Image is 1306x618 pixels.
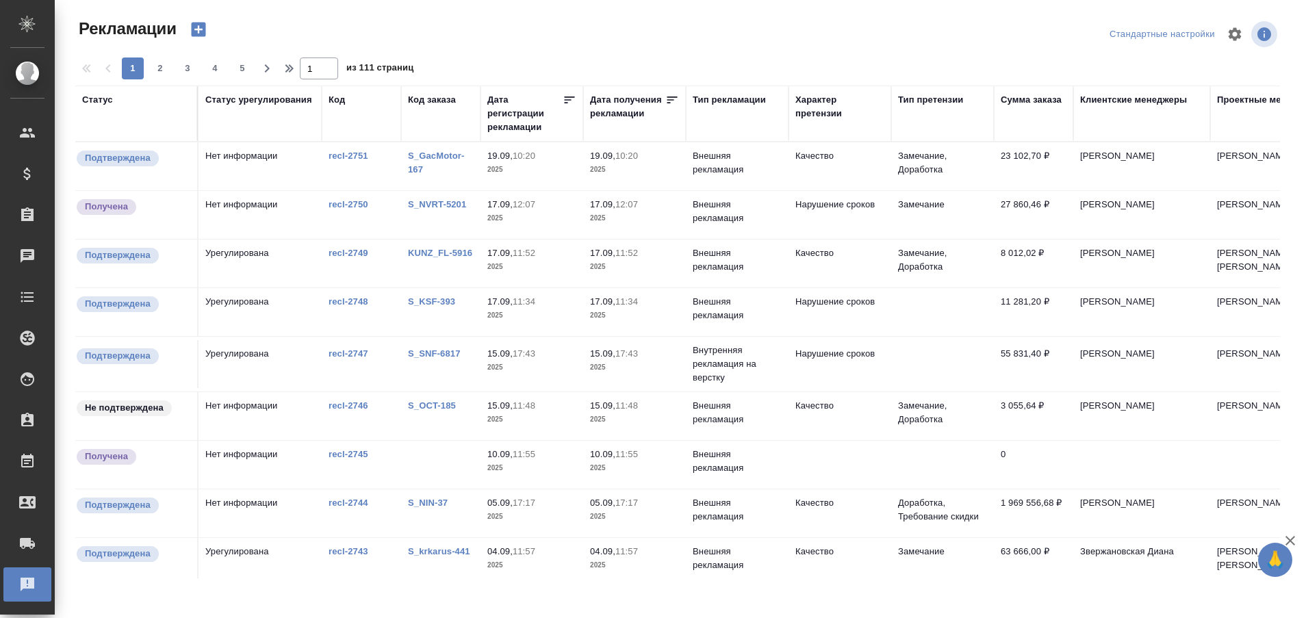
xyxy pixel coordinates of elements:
p: 17.09, [487,199,513,209]
p: 11:52 [513,248,535,258]
p: 2025 [487,510,576,524]
p: 2025 [487,309,576,322]
p: 2025 [590,260,679,274]
a: recl-2748 [329,296,368,307]
p: 11:48 [615,400,638,411]
a: S_NVRT-5201 [408,199,466,209]
p: 10:20 [615,151,638,161]
button: Создать [182,18,215,41]
p: 10:20 [513,151,535,161]
a: recl-2745 [329,449,368,459]
p: 10.09, [590,449,615,459]
td: Качество [789,392,891,440]
a: S_GacMotor-167 [408,151,464,175]
a: KUNZ_FL-5916 [408,248,472,258]
div: Тип претензии [898,93,963,107]
div: Статус урегулирования [205,93,312,107]
td: Урегулирована [199,240,322,287]
td: Урегулирована [199,288,322,336]
td: Нарушение сроков [789,191,891,239]
p: 15.09, [590,348,615,359]
td: Внешняя рекламация [686,538,789,586]
p: 17:43 [615,348,638,359]
td: [PERSON_NAME] [1073,191,1210,239]
div: Тип рекламации [693,93,766,107]
td: Внешняя рекламация [686,392,789,440]
p: 2025 [590,413,679,426]
p: 2025 [590,461,679,475]
div: Код заказа [408,93,456,107]
td: Внешняя рекламация [686,240,789,287]
p: 15.09, [590,400,615,411]
td: 1 969 556,68 ₽ [994,489,1073,537]
p: 11:52 [615,248,638,258]
a: recl-2746 [329,400,368,411]
div: Сумма заказа [1001,93,1062,107]
td: Внешняя рекламация [686,142,789,190]
td: Урегулирована [199,538,322,586]
a: recl-2749 [329,248,368,258]
td: Нет информации [199,191,322,239]
td: Внешняя рекламация [686,441,789,489]
td: 8 012,02 ₽ [994,240,1073,287]
td: [PERSON_NAME] [1073,392,1210,440]
p: Подтверждена [85,151,151,165]
p: 2025 [487,413,576,426]
p: Получена [85,450,128,463]
span: Рекламации [75,18,177,40]
a: S_NIN-37 [408,498,448,508]
div: Код [329,93,345,107]
p: 15.09, [487,348,513,359]
span: 3 [177,62,199,75]
a: recl-2750 [329,199,368,209]
td: Замечание, Доработка [891,142,994,190]
td: Внешняя рекламация [686,191,789,239]
p: 2025 [590,361,679,374]
td: Качество [789,240,891,287]
p: 2025 [590,558,679,572]
a: S_KSF-393 [408,296,455,307]
p: Получена [85,200,128,214]
p: Не подтверждена [85,401,164,415]
td: Внешняя рекламация [686,288,789,336]
td: Качество [789,142,891,190]
p: 19.09, [487,151,513,161]
td: Качество [789,538,891,586]
button: 5 [231,57,253,79]
button: 🙏 [1258,543,1292,577]
p: 2025 [590,309,679,322]
td: Внешняя рекламация [686,489,789,537]
p: 17:17 [615,498,638,508]
button: 2 [149,57,171,79]
p: 05.09, [487,498,513,508]
span: из 111 страниц [346,60,413,79]
p: 17.09, [590,199,615,209]
p: 2025 [487,163,576,177]
td: Нет информации [199,142,322,190]
td: Внутренняя рекламация на верстку [686,337,789,391]
p: 17.09, [487,248,513,258]
span: 4 [204,62,226,75]
td: Замечание, Доработка [891,392,994,440]
td: Нарушение сроков [789,340,891,388]
p: 15.09, [487,400,513,411]
td: Звержановская Диана [1073,538,1210,586]
a: S_krkarus-441 [408,546,470,556]
span: 2 [149,62,171,75]
td: 0 [994,441,1073,489]
p: 2025 [487,361,576,374]
a: recl-2747 [329,348,368,359]
td: Урегулирована [199,340,322,388]
p: 04.09, [590,546,615,556]
p: Подтверждена [85,498,151,512]
td: Замечание [891,191,994,239]
p: Подтверждена [85,547,151,561]
td: [PERSON_NAME] [1073,142,1210,190]
p: Подтверждена [85,349,151,363]
span: 🙏 [1264,545,1287,574]
td: Качество [789,489,891,537]
p: 2025 [487,558,576,572]
a: S_SNF-6817 [408,348,461,359]
td: [PERSON_NAME] [1073,489,1210,537]
td: Доработка, Требование скидки [891,489,994,537]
